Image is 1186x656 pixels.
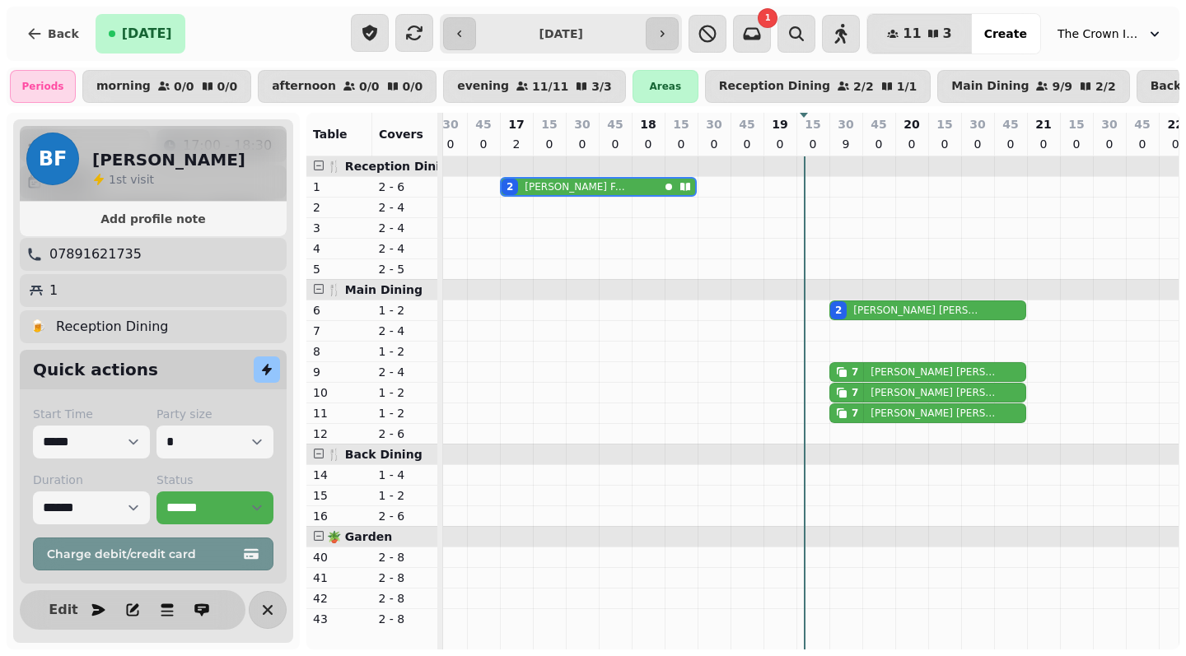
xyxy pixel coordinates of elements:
[1002,116,1018,133] p: 45
[1052,81,1072,92] p: 9 / 9
[313,261,366,277] p: 5
[936,116,952,133] p: 15
[313,590,366,607] p: 42
[838,116,853,133] p: 30
[772,116,787,133] p: 19
[122,27,172,40] span: [DATE]
[871,365,1001,379] p: [PERSON_NAME] [PERSON_NAME]
[871,407,1001,420] p: [PERSON_NAME] [PERSON_NAME]
[379,384,432,401] p: 1 - 2
[1103,136,1116,152] p: 0
[313,467,366,483] p: 14
[48,28,79,40] span: Back
[971,14,1040,54] button: Create
[937,70,1129,103] button: Main Dining9/92/2
[1058,26,1140,42] span: The Crown Inn
[379,323,432,339] p: 2 - 4
[477,136,490,152] p: 0
[773,136,787,152] p: 0
[33,472,150,488] label: Duration
[475,116,491,133] p: 45
[951,80,1029,93] p: Main Dining
[96,14,185,54] button: [DATE]
[871,386,1001,399] p: [PERSON_NAME] [PERSON_NAME]
[26,208,280,230] button: Add profile note
[1035,116,1051,133] p: 21
[379,590,432,607] p: 2 - 8
[379,467,432,483] p: 1 - 4
[47,548,240,560] span: Charge debit/credit card
[1095,81,1116,92] p: 2 / 2
[313,128,348,141] span: Table
[272,80,336,93] p: afternoon
[313,508,366,524] p: 16
[719,80,830,93] p: Reception Dining
[1068,116,1084,133] p: 15
[327,160,456,173] span: 🍴 Reception Dining
[576,136,589,152] p: 0
[92,148,245,171] h2: [PERSON_NAME]
[740,136,754,152] p: 0
[971,136,984,152] p: 0
[872,136,885,152] p: 0
[13,14,92,54] button: Back
[379,611,432,627] p: 2 - 8
[444,136,457,152] p: 0
[313,487,366,504] p: 15
[33,406,150,422] label: Start Time
[905,136,918,152] p: 0
[313,240,366,257] p: 4
[109,173,116,186] span: 1
[805,116,820,133] p: 15
[904,116,919,133] p: 20
[49,281,58,300] p: 1
[532,81,568,92] p: 11 / 11
[379,179,432,195] p: 2 - 6
[705,70,931,103] button: Reception Dining2/21/1
[313,364,366,380] p: 9
[853,304,980,317] p: [PERSON_NAME] [PERSON_NAME]
[313,343,366,360] p: 8
[1070,136,1083,152] p: 0
[673,116,689,133] p: 15
[525,180,628,193] p: [PERSON_NAME] Farrant
[543,136,556,152] p: 0
[30,317,46,337] p: 🍺
[313,570,366,586] p: 41
[327,530,392,543] span: 🪴 Garden
[806,136,819,152] p: 0
[379,405,432,421] p: 1 - 2
[156,406,273,422] label: Party size
[313,426,366,442] p: 12
[56,317,168,337] p: Reception Dining
[313,302,366,319] p: 6
[33,358,158,381] h2: Quick actions
[96,80,151,93] p: morning
[313,611,366,627] p: 43
[313,179,366,195] p: 1
[640,116,656,133] p: 18
[109,171,154,188] p: visit
[852,407,858,420] div: 7
[1136,136,1149,152] p: 0
[903,27,921,40] span: 11
[510,136,523,152] p: 2
[633,70,698,103] div: Areas
[1168,116,1184,133] p: 22
[607,116,623,133] p: 45
[765,14,771,22] span: 1
[327,283,423,296] span: 🍴 Main Dining
[10,70,76,103] div: Periods
[707,136,721,152] p: 0
[379,261,432,277] p: 2 - 5
[116,173,130,186] span: st
[1134,116,1150,133] p: 45
[327,448,423,461] span: 🍴 Back Dining
[943,27,952,40] span: 3
[1101,116,1117,133] p: 30
[1037,136,1050,152] p: 0
[609,136,622,152] p: 0
[642,136,655,152] p: 0
[507,180,513,193] div: 2
[897,81,918,92] p: 1 / 1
